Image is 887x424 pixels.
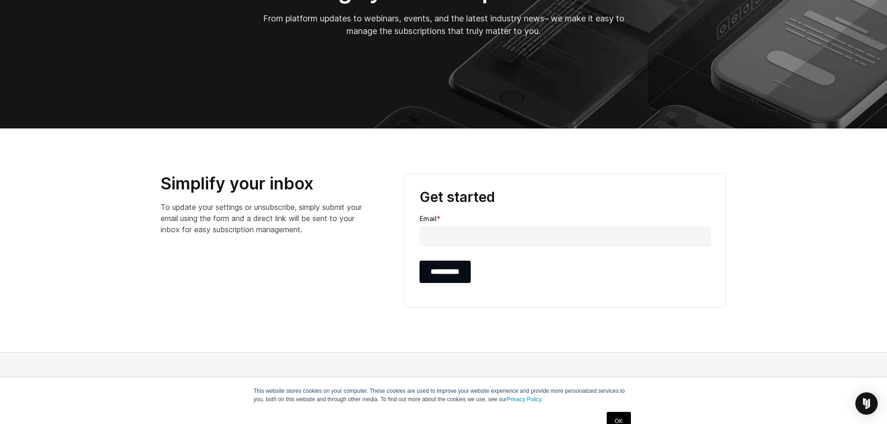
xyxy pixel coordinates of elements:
[420,188,711,206] h3: Get started
[161,202,363,235] p: To update your settings or unsubscribe, simply submit your email using the form and a direct link...
[257,12,630,37] p: From platform updates to webinars, events, and the latest industry news– we make it easy to manag...
[420,215,437,222] span: Email
[855,392,878,415] div: Open Intercom Messenger
[254,387,634,404] p: This website stores cookies on your computer. These cookies are used to improve your website expe...
[507,396,543,403] a: Privacy Policy.
[161,173,363,194] h2: Simplify your inbox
